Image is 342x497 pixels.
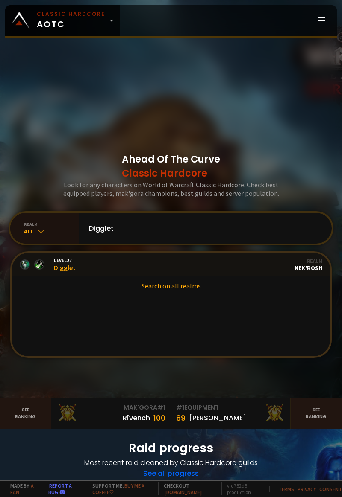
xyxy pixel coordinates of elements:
a: Privacy [298,486,316,492]
div: [PERSON_NAME] [189,413,246,423]
div: Nek'Rosh [295,258,322,272]
a: a fan [10,482,34,495]
a: See all progress [143,468,199,478]
div: All [24,227,79,235]
div: Equipment [176,403,285,412]
h1: Raid progress [10,439,332,457]
h1: Ahead Of The Curve [122,152,220,180]
a: Consent [319,486,342,492]
div: 89 [176,412,186,424]
div: Rîvench [123,413,150,423]
span: Made by [5,482,38,495]
div: Mak'Gora [56,403,165,412]
div: realm [24,221,79,227]
span: # 1 [157,403,165,412]
a: Seeranking [291,398,342,429]
input: Search a character... [84,213,321,244]
a: Mak'Gora#1Rîvench100 [51,398,171,429]
span: Checkout [158,482,216,495]
span: v. d752d5 - production [221,482,264,495]
div: Digglet [54,257,76,272]
span: Classic Hardcore [122,166,220,180]
span: Support me, [87,482,153,495]
a: Buy me a coffee [92,482,144,495]
h3: Look for any characters on World of Warcraft Classic Hardcore. Check best equipped players, mak'g... [51,180,291,198]
a: Level27DiggletRealmNek'Rosh [12,253,330,276]
small: Classic Hardcore [37,10,105,18]
div: Realm [295,258,322,264]
div: 100 [153,412,165,424]
a: Terms [278,486,294,492]
span: AOTC [37,10,105,31]
span: # 1 [176,403,184,412]
span: Level 27 [54,257,76,263]
h4: Most recent raid cleaned by Classic Hardcore guilds [10,457,332,468]
a: Classic HardcoreAOTC [5,5,120,36]
a: #1Equipment89[PERSON_NAME] [171,398,291,429]
a: Search on all realms [12,276,330,295]
a: [DOMAIN_NAME] [165,489,202,495]
a: Report a bug [48,482,72,495]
